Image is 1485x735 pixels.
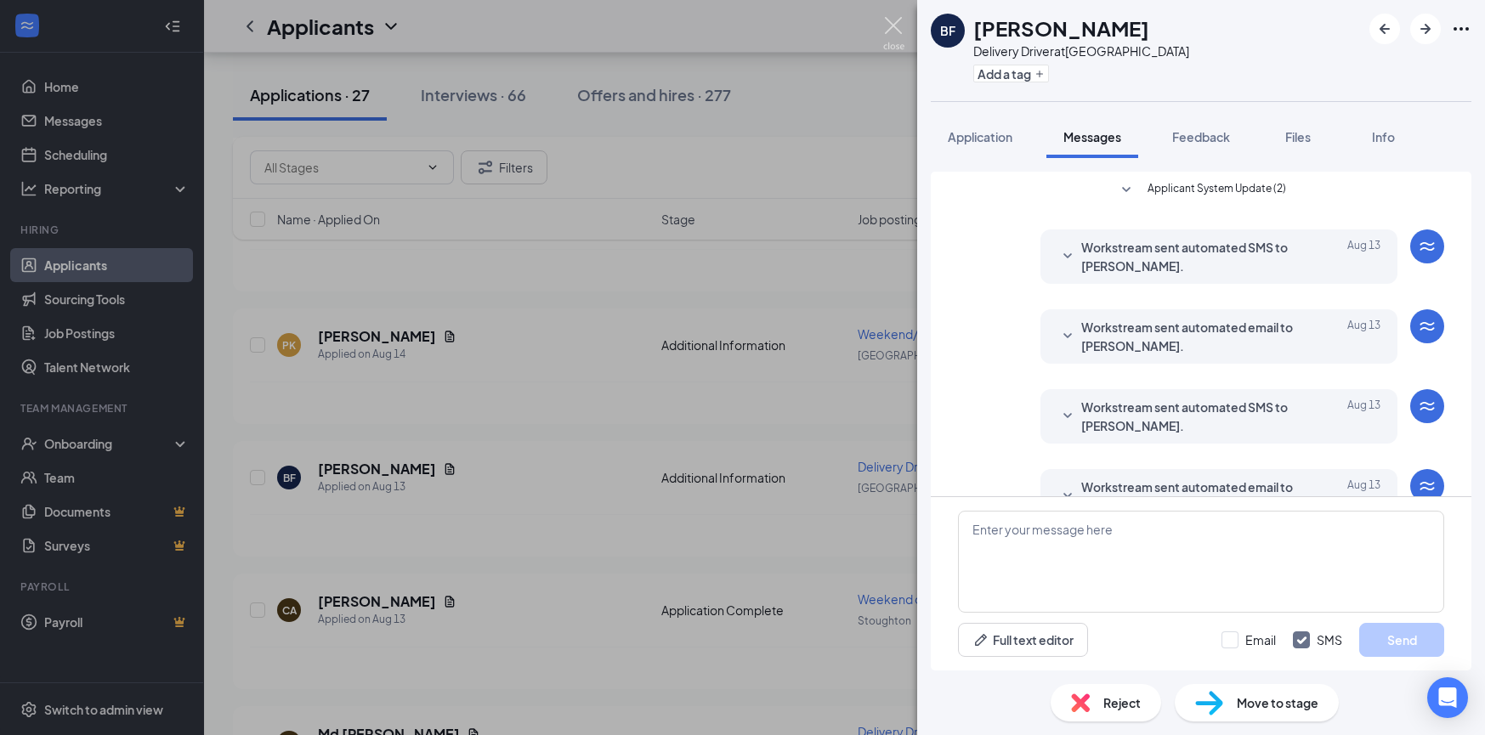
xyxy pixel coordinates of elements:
[948,129,1012,144] span: Application
[1057,406,1078,427] svg: SmallChevronDown
[1172,129,1230,144] span: Feedback
[973,65,1049,82] button: PlusAdd a tag
[973,42,1189,59] div: Delivery Driver at [GEOGRAPHIC_DATA]
[1081,478,1304,515] span: Workstream sent automated email to [PERSON_NAME].
[1374,19,1395,39] svg: ArrowLeftNew
[1063,129,1121,144] span: Messages
[1347,398,1380,435] span: Aug 13
[1347,238,1380,275] span: Aug 13
[1347,318,1380,355] span: Aug 13
[1427,677,1468,718] div: Open Intercom Messenger
[1237,693,1318,712] span: Move to stage
[1372,129,1395,144] span: Info
[973,14,1149,42] h1: [PERSON_NAME]
[1148,180,1286,201] span: Applicant System Update (2)
[1359,623,1444,657] button: Send
[1369,14,1400,44] button: ArrowLeftNew
[1347,478,1380,515] span: Aug 13
[1081,398,1304,435] span: Workstream sent automated SMS to [PERSON_NAME].
[1285,129,1311,144] span: Files
[1417,476,1437,496] svg: WorkstreamLogo
[1116,180,1286,201] button: SmallChevronDownApplicant System Update (2)
[1415,19,1436,39] svg: ArrowRight
[1417,236,1437,257] svg: WorkstreamLogo
[940,22,955,39] div: BF
[1034,69,1045,79] svg: Plus
[1057,246,1078,267] svg: SmallChevronDown
[1057,486,1078,506] svg: SmallChevronDown
[1417,316,1437,336] svg: WorkstreamLogo
[958,623,1088,657] button: Full text editorPen
[1057,326,1078,347] svg: SmallChevronDown
[1081,318,1304,355] span: Workstream sent automated email to [PERSON_NAME].
[1410,14,1441,44] button: ArrowRight
[1116,180,1136,201] svg: SmallChevronDown
[1451,19,1471,39] svg: Ellipses
[972,631,989,648] svg: Pen
[1103,693,1141,712] span: Reject
[1417,396,1437,416] svg: WorkstreamLogo
[1081,238,1304,275] span: Workstream sent automated SMS to [PERSON_NAME].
